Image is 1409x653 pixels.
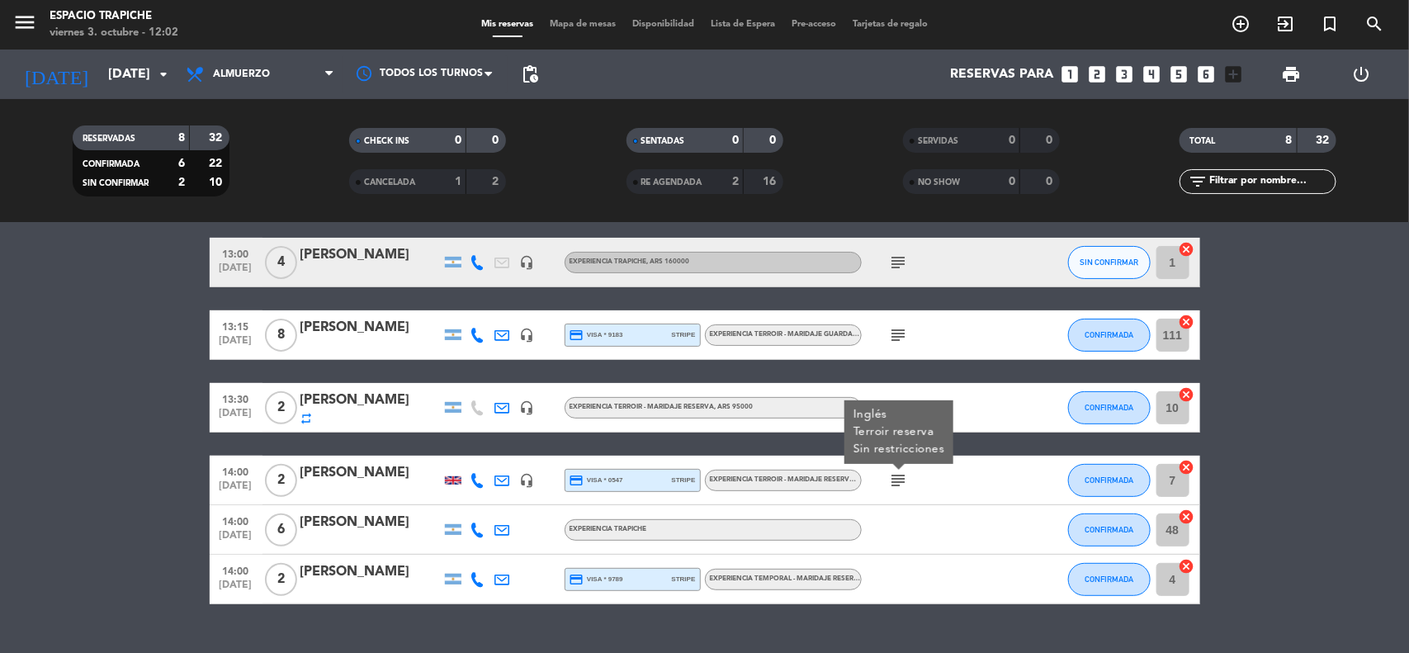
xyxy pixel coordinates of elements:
span: Experiencia Terroir - Maridaje Reserva [570,404,754,410]
span: 14:00 [215,461,257,480]
i: looks_5 [1169,64,1190,85]
span: Experiencia Terroir - Maridaje Guarda [710,331,896,338]
div: [PERSON_NAME] [300,244,441,266]
span: Mapa de mesas [541,20,624,29]
span: pending_actions [520,64,540,84]
strong: 22 [209,158,225,169]
span: Lista de Espera [702,20,783,29]
i: turned_in_not [1320,14,1340,34]
strong: 32 [209,132,225,144]
i: exit_to_app [1275,14,1295,34]
strong: 0 [732,135,739,146]
span: 13:15 [215,316,257,335]
i: looks_6 [1196,64,1218,85]
i: headset_mic [520,328,535,343]
span: SERVIDAS [918,137,958,145]
span: SENTADAS [641,137,685,145]
i: headset_mic [520,473,535,488]
strong: 0 [455,135,461,146]
span: Pre-acceso [783,20,844,29]
div: [PERSON_NAME] [300,390,441,411]
button: CONFIRMADA [1068,391,1151,424]
i: cancel [1179,314,1195,330]
button: SIN CONFIRMAR [1068,246,1151,279]
button: CONFIRMADA [1068,563,1151,596]
button: menu [12,10,37,40]
span: CONFIRMADA [1085,476,1133,485]
span: RE AGENDADA [641,178,702,187]
strong: 0 [1009,176,1015,187]
strong: 0 [493,135,503,146]
span: 13:30 [215,389,257,408]
i: subject [889,253,909,272]
div: LOG OUT [1326,50,1397,99]
strong: 8 [1286,135,1293,146]
span: 14:00 [215,561,257,580]
i: credit_card [570,572,584,587]
strong: 2 [732,176,739,187]
div: viernes 3. octubre - 12:02 [50,25,178,41]
i: arrow_drop_down [154,64,173,84]
span: 6 [265,513,297,547]
span: [DATE] [215,408,257,427]
strong: 16 [763,176,779,187]
strong: 6 [178,158,185,169]
span: visa * 9789 [570,572,623,587]
i: looks_3 [1114,64,1136,85]
span: [DATE] [215,530,257,549]
i: headset_mic [520,400,535,415]
span: Experiencia Terroir - Maridaje Reserva [710,476,894,483]
strong: 32 [1317,135,1333,146]
strong: 1 [455,176,461,187]
i: add_box [1223,64,1245,85]
i: cancel [1179,386,1195,403]
span: CHECK INS [364,137,409,145]
span: Mis reservas [473,20,541,29]
i: credit_card [570,473,584,488]
strong: 0 [1046,135,1056,146]
strong: 8 [178,132,185,144]
div: [PERSON_NAME] [300,512,441,533]
button: CONFIRMADA [1068,513,1151,547]
span: [DATE] [215,263,257,282]
span: RESERVADAS [83,135,135,143]
i: menu [12,10,37,35]
span: 2 [265,563,297,596]
i: looks_two [1087,64,1109,85]
strong: 0 [1009,135,1015,146]
i: cancel [1179,558,1195,575]
span: TOTAL [1189,137,1215,145]
i: headset_mic [520,255,535,270]
span: 2 [265,464,297,497]
span: [DATE] [215,580,257,599]
span: Reservas para [951,67,1054,83]
span: Experiencia Trapiche [570,526,647,532]
strong: 2 [493,176,503,187]
div: [PERSON_NAME] [300,317,441,338]
i: add_circle_outline [1231,14,1251,34]
i: subject [889,398,909,418]
i: subject [889,471,909,490]
i: credit_card [570,328,584,343]
span: Disponibilidad [624,20,702,29]
span: Experiencia Temporal - Maridaje Reserva [710,575,864,582]
span: 8 [265,319,297,352]
span: CONFIRMADA [1085,575,1133,584]
i: repeat [300,412,314,425]
i: looks_one [1060,64,1081,85]
i: filter_list [1188,172,1208,192]
strong: 2 [178,177,185,188]
span: CONFIRMADA [83,160,139,168]
span: SIN CONFIRMAR [83,179,149,187]
i: cancel [1179,459,1195,476]
button: CONFIRMADA [1068,319,1151,352]
span: 4 [265,246,297,279]
strong: 10 [209,177,225,188]
span: [DATE] [215,480,257,499]
i: cancel [1179,241,1195,258]
span: Experiencia Trapiche [570,258,690,265]
span: 2 [265,391,297,424]
span: stripe [672,329,696,340]
strong: 0 [1046,176,1056,187]
span: stripe [672,475,696,485]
